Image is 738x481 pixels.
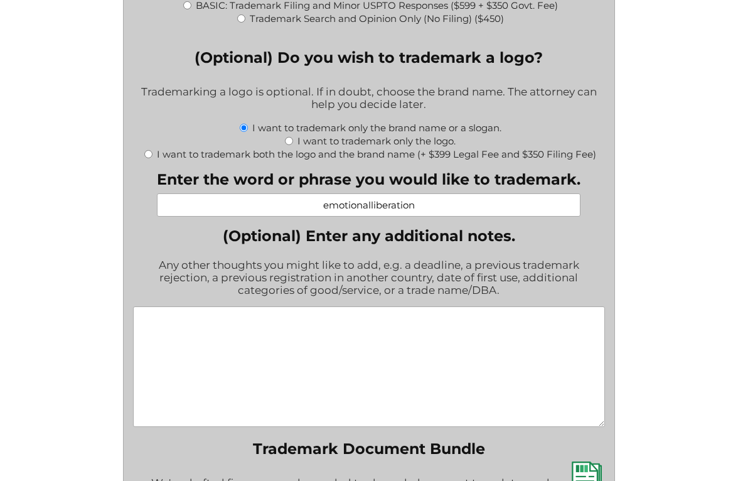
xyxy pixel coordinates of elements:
label: I want to trademark only the brand name or a slogan. [252,122,501,134]
label: Trademark Search and Opinion Only (No Filing) ($450) [250,13,504,24]
label: I want to trademark both the logo and the brand name (+ $399 Legal Fee and $350 Filing Fee) [157,148,596,160]
label: I want to trademark only the logo. [297,135,456,147]
label: (Optional) Enter any additional notes. [133,227,604,245]
legend: (Optional) Do you wish to trademark a logo? [195,48,543,67]
legend: Trademark Document Bundle [253,440,485,458]
div: Any other thoughts you might like to add, e.g. a deadline, a previous trademark rejection, a prev... [133,251,604,306]
div: Trademarking a logo is optional. If in doubt, choose the brand name. The attorney can help you de... [133,77,604,121]
input: Examples: Apple, Macbook, Think Different, etc. [157,193,580,217]
label: Enter the word or phrase you would like to trademark. [157,170,580,188]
